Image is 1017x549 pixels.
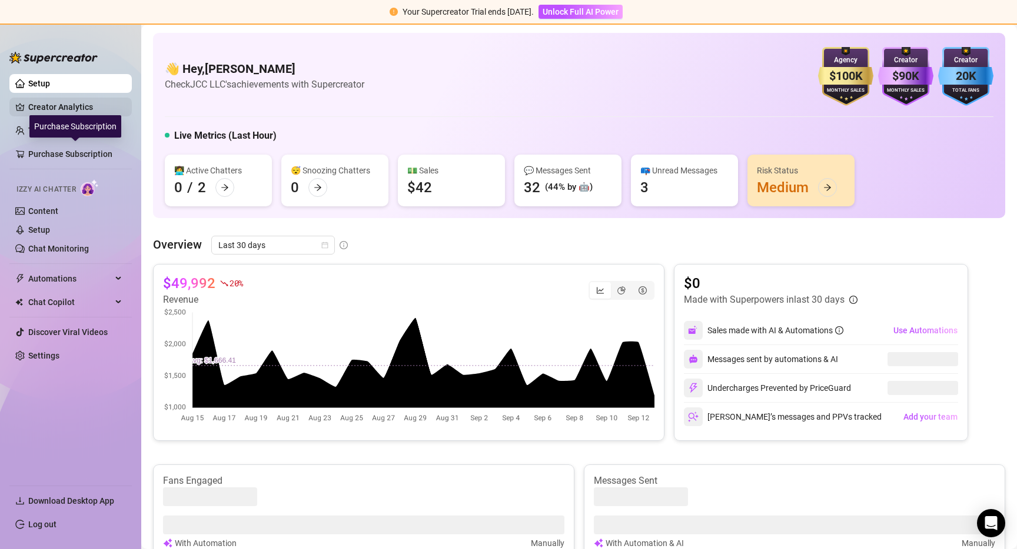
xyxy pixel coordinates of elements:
[617,286,626,294] span: pie-chart
[524,164,612,177] div: 💬 Messages Sent
[163,293,243,307] article: Revenue
[314,183,322,192] span: arrow-right
[403,7,534,16] span: Your Supercreator Trial ends [DATE].
[938,55,993,66] div: Creator
[28,269,112,288] span: Automations
[407,178,432,197] div: $42
[849,296,858,304] span: info-circle
[596,286,604,294] span: line-chart
[230,277,243,289] span: 20 %
[221,183,229,192] span: arrow-right
[28,496,114,506] span: Download Desktop App
[878,55,933,66] div: Creator
[688,325,699,336] img: svg%3e
[390,8,398,16] span: exclamation-circle
[29,115,121,138] div: Purchase Subscription
[321,242,328,249] span: calendar
[689,354,698,364] img: svg%3e
[15,298,23,306] img: Chat Copilot
[163,274,215,293] article: $49,992
[818,87,873,95] div: Monthly Sales
[823,183,832,192] span: arrow-right
[218,236,328,254] span: Last 30 days
[28,225,50,235] a: Setup
[28,520,56,529] a: Log out
[639,286,647,294] span: dollar-circle
[539,5,623,19] button: Unlock Full AI Power
[28,327,108,337] a: Discover Viral Videos
[818,67,873,85] div: $100K
[15,496,25,506] span: download
[16,184,76,195] span: Izzy AI Chatter
[407,164,496,177] div: 💵 Sales
[340,241,348,249] span: info-circle
[220,279,228,287] span: fall
[684,274,858,293] article: $0
[818,47,873,106] img: gold-badge-CigiZidd.svg
[835,326,843,334] span: info-circle
[684,379,851,397] div: Undercharges Prevented by PriceGuard
[938,47,993,106] img: blue-badge-DgoSNQY1.svg
[893,321,958,340] button: Use Automations
[640,178,649,197] div: 3
[878,47,933,106] img: purple-badge-B9DA21FR.svg
[165,77,364,92] article: Check JCC LLC's achievements with Supercreator
[291,178,299,197] div: 0
[684,350,838,369] div: Messages sent by automations & AI
[589,281,654,300] div: segmented control
[174,129,277,143] h5: Live Metrics (Last Hour)
[688,411,699,422] img: svg%3e
[291,164,379,177] div: 😴 Snoozing Chatters
[28,126,86,135] a: Team Analytics
[757,164,845,177] div: Risk Status
[878,67,933,85] div: $90K
[878,87,933,95] div: Monthly Sales
[28,79,50,88] a: Setup
[545,180,593,195] div: (44% by 🤖)
[153,236,202,253] article: Overview
[28,145,122,163] a: Purchase Subscription
[165,61,364,77] h4: 👋 Hey, [PERSON_NAME]
[707,324,843,337] div: Sales made with AI & Automations
[174,178,182,197] div: 0
[903,407,958,426] button: Add your team
[977,509,1005,537] div: Open Intercom Messenger
[903,412,958,421] span: Add your team
[684,407,882,426] div: [PERSON_NAME]’s messages and PPVs tracked
[163,474,564,487] article: Fans Engaged
[28,244,89,253] a: Chat Monitoring
[524,178,540,197] div: 32
[594,474,995,487] article: Messages Sent
[539,7,623,16] a: Unlock Full AI Power
[198,178,206,197] div: 2
[28,351,59,360] a: Settings
[640,164,729,177] div: 📪 Unread Messages
[174,164,262,177] div: 👩‍💻 Active Chatters
[28,206,58,216] a: Content
[81,179,99,196] img: AI Chatter
[938,87,993,95] div: Total Fans
[818,55,873,66] div: Agency
[543,7,619,16] span: Unlock Full AI Power
[893,326,958,335] span: Use Automations
[938,67,993,85] div: 20K
[28,293,112,312] span: Chat Copilot
[688,383,699,393] img: svg%3e
[28,98,122,116] a: Creator Analytics
[9,52,98,63] img: logo-BBDzfeDw.svg
[684,293,845,307] article: Made with Superpowers in last 30 days
[15,274,25,283] span: thunderbolt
